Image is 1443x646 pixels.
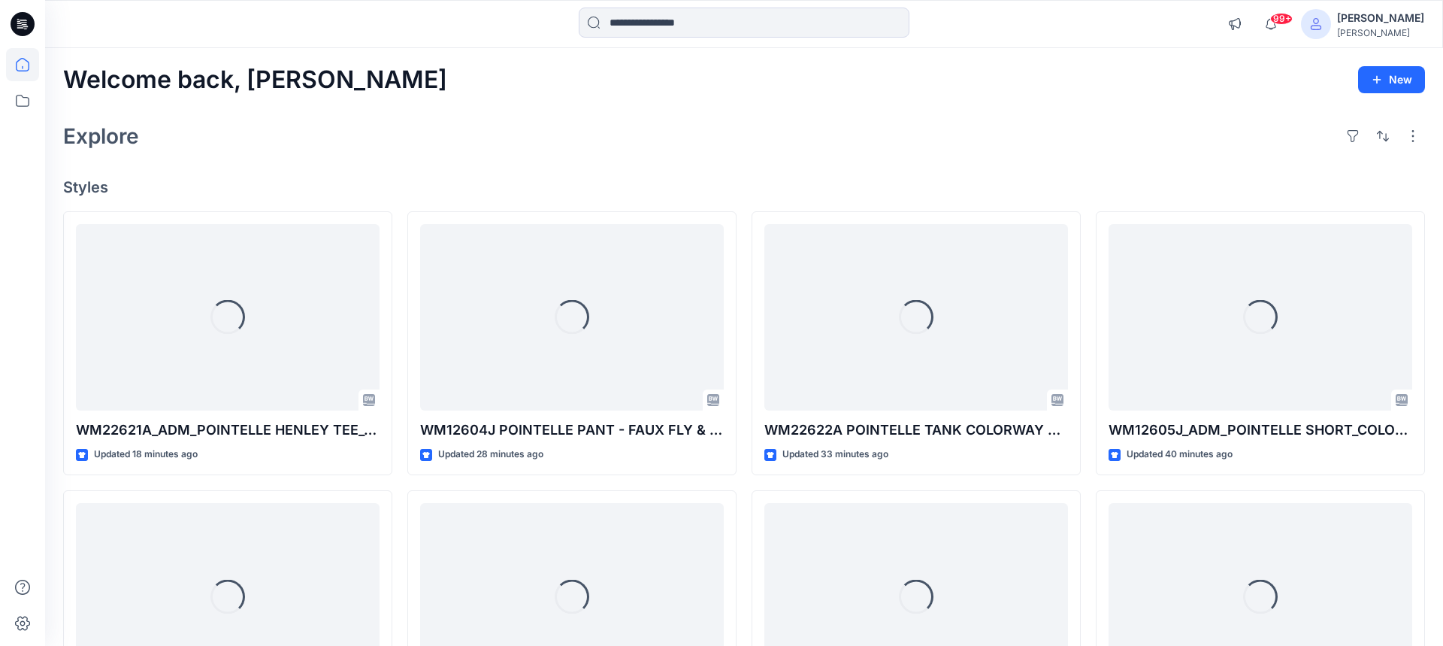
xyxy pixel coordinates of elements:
span: 99+ [1270,13,1293,25]
div: [PERSON_NAME] [1337,9,1424,27]
h2: Explore [63,124,139,148]
p: Updated 33 minutes ago [782,447,888,463]
h4: Styles [63,178,1425,196]
div: [PERSON_NAME] [1337,27,1424,38]
button: New [1358,66,1425,93]
p: WM22621A_ADM_POINTELLE HENLEY TEE_COLORWAY_REV3 [76,420,380,441]
svg: avatar [1310,18,1322,30]
h2: Welcome back, [PERSON_NAME] [63,66,447,94]
p: WM12605J_ADM_POINTELLE SHORT_COLORWAY_REV4 [1109,420,1412,441]
p: WM22622A POINTELLE TANK COLORWAY REV [764,420,1068,441]
p: WM12604J POINTELLE PANT - FAUX FLY & BUTTONS + PICOT_COLORWAY _REV1 [420,420,724,441]
p: Updated 40 minutes ago [1127,447,1233,463]
p: Updated 18 minutes ago [94,447,198,463]
p: Updated 28 minutes ago [438,447,543,463]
